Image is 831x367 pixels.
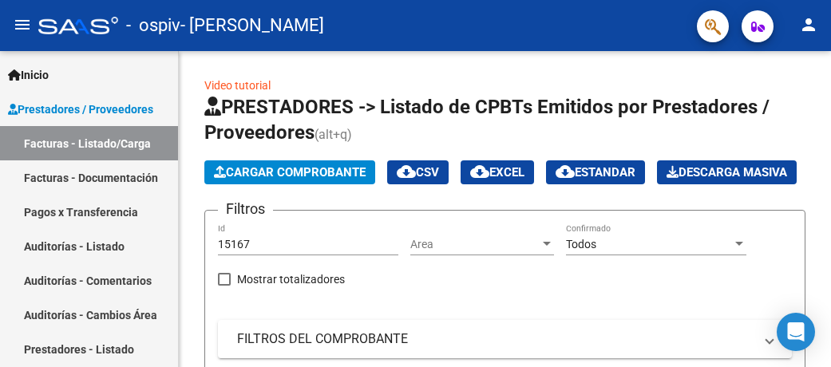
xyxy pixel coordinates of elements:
span: Area [410,238,540,251]
span: Inicio [8,66,49,84]
span: (alt+q) [315,127,352,142]
button: CSV [387,160,449,184]
mat-icon: cloud_download [470,162,489,181]
a: Video tutorial [204,79,271,92]
div: Open Intercom Messenger [777,313,815,351]
span: - ospiv [126,8,180,43]
mat-expansion-panel-header: FILTROS DEL COMPROBANTE [218,320,792,358]
span: CSV [397,165,439,180]
span: - [PERSON_NAME] [180,8,324,43]
button: Descarga Masiva [657,160,797,184]
button: Estandar [546,160,645,184]
button: EXCEL [461,160,534,184]
mat-icon: menu [13,15,32,34]
span: Todos [566,238,596,251]
span: Mostrar totalizadores [237,270,345,289]
mat-icon: person [799,15,818,34]
span: PRESTADORES -> Listado de CPBTs Emitidos por Prestadores / Proveedores [204,96,770,144]
mat-icon: cloud_download [397,162,416,181]
span: Cargar Comprobante [214,165,366,180]
span: Prestadores / Proveedores [8,101,153,118]
app-download-masive: Descarga masiva de comprobantes (adjuntos) [657,160,797,184]
h3: Filtros [218,198,273,220]
button: Cargar Comprobante [204,160,375,184]
span: EXCEL [470,165,524,180]
mat-icon: cloud_download [556,162,575,181]
span: Estandar [556,165,635,180]
span: Descarga Masiva [667,165,787,180]
mat-panel-title: FILTROS DEL COMPROBANTE [237,330,754,348]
